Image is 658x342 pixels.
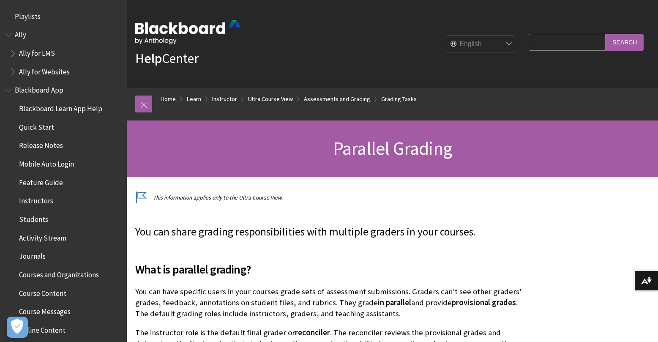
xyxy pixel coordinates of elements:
[295,328,330,337] span: reconciler
[447,36,515,53] select: Site Language Selector
[378,298,411,307] span: in parallel
[333,137,452,160] span: Parallel Grading
[19,120,54,131] span: Quick Start
[19,65,70,76] span: Ally for Websites
[19,101,102,113] span: Blackboard Learn App Help
[606,34,644,50] input: Search
[19,46,55,57] span: Ally for LMS
[5,28,122,79] nav: Book outline for Anthology Ally Help
[19,139,63,150] span: Release Notes
[19,268,99,279] span: Courses and Organizations
[19,286,66,298] span: Course Content
[5,9,122,24] nav: Book outline for Playlists
[212,94,237,104] a: Instructor
[304,94,370,104] a: Assessments and Grading
[15,83,63,95] span: Blackboard App
[135,260,524,278] span: What is parallel grading?
[187,94,201,104] a: Learn
[135,286,524,320] p: You can have specific users in your courses grade sets of assessment submissions. Graders can't s...
[135,20,241,44] img: Blackboard by Anthology
[161,94,176,104] a: Home
[19,305,71,316] span: Course Messages
[381,94,417,104] a: Grading Tasks
[19,175,63,187] span: Feature Guide
[248,94,293,104] a: Ultra Course View
[135,194,524,202] p: This information applies only to the Ultra Course View.
[19,212,48,224] span: Students
[19,231,66,242] span: Activity Stream
[135,50,162,67] strong: Help
[7,317,28,338] button: Open Preferences
[19,249,46,261] span: Journals
[19,157,74,168] span: Mobile Auto Login
[19,323,66,334] span: Offline Content
[19,194,53,205] span: Instructors
[15,9,41,21] span: Playlists
[452,298,516,307] span: provisional grades
[135,50,199,67] a: HelpCenter
[15,28,26,39] span: Ally
[135,224,524,240] p: You can share grading responsibilities with multiple graders in your courses.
